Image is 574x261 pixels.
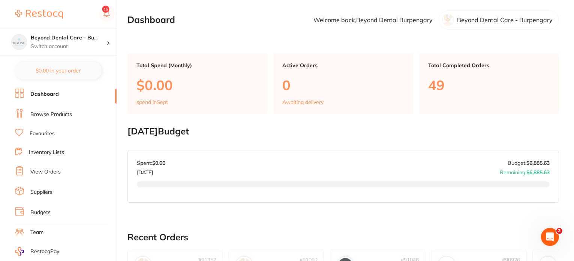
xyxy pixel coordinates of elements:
[30,189,52,196] a: Suppliers
[30,91,59,98] a: Dashboard
[508,160,550,166] p: Budget:
[419,53,559,114] a: Total Completed Orders49
[30,130,55,137] a: Favourites
[428,77,550,93] p: 49
[30,229,43,236] a: Team
[152,160,165,166] strong: $0.00
[500,166,550,175] p: Remaining:
[136,62,258,68] p: Total Spend (Monthly)
[457,17,553,23] p: Beyond Dental Care - Burpengary
[15,62,102,80] button: $0.00 in your order
[313,17,433,23] p: Welcome back, Beyond Dental Burpengary
[526,160,550,166] strong: $6,885.63
[12,35,27,50] img: Beyond Dental Care - Burpengary
[428,62,550,68] p: Total Completed Orders
[15,6,63,23] a: Restocq Logo
[127,15,175,25] h2: Dashboard
[136,99,168,105] p: spend in Sept
[30,111,72,118] a: Browse Products
[30,248,59,255] span: RestocqPay
[526,169,550,176] strong: $6,885.63
[541,228,559,246] iframe: Intercom live chat
[127,232,559,243] h2: Recent Orders
[15,10,63,19] img: Restocq Logo
[556,228,562,234] span: 2
[30,209,51,216] a: Budgets
[31,34,106,42] h4: Beyond Dental Care - Burpengary
[31,43,106,50] p: Switch account
[15,247,24,256] img: RestocqPay
[127,126,559,137] h2: [DATE] Budget
[282,77,404,93] p: 0
[30,168,61,176] a: View Orders
[15,247,59,256] a: RestocqPay
[273,53,413,114] a: Active Orders0Awaiting delivery
[282,99,324,105] p: Awaiting delivery
[29,149,64,156] a: Inventory Lists
[282,62,404,68] p: Active Orders
[127,53,267,114] a: Total Spend (Monthly)$0.00spend inSept
[137,166,165,175] p: [DATE]
[137,160,165,166] p: Spent:
[136,77,258,93] p: $0.00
